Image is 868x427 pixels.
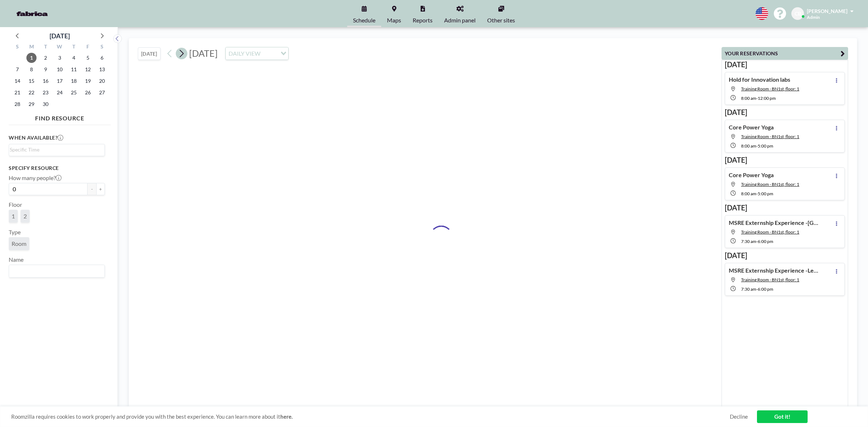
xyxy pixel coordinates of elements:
[26,64,37,74] span: Monday, September 8, 2025
[9,256,24,263] label: Name
[741,143,756,149] span: 8:00 AM
[729,219,819,226] h4: MSRE Externship Experience -[GEOGRAPHIC_DATA]
[25,43,39,52] div: M
[725,203,845,212] h3: [DATE]
[263,49,276,58] input: Search for option
[12,240,26,247] span: Room
[729,124,774,131] h4: Core Power Yoga
[26,99,37,109] span: Monday, September 29, 2025
[725,251,845,260] h3: [DATE]
[95,43,109,52] div: S
[67,43,81,52] div: T
[55,87,65,98] span: Wednesday, September 24, 2025
[39,43,53,52] div: T
[69,76,79,86] span: Thursday, September 18, 2025
[26,87,37,98] span: Monday, September 22, 2025
[12,99,22,109] span: Sunday, September 28, 2025
[41,87,51,98] span: Tuesday, September 23, 2025
[729,171,774,179] h4: Core Power Yoga
[387,17,401,23] span: Maps
[41,64,51,74] span: Tuesday, September 9, 2025
[756,191,758,196] span: -
[97,64,107,74] span: Saturday, September 13, 2025
[41,99,51,109] span: Tuesday, September 30, 2025
[413,17,433,23] span: Reports
[41,76,51,86] span: Tuesday, September 16, 2025
[741,277,799,282] span: Training Room - BN1st, floor: 1
[11,413,730,420] span: Roomzilla requires cookies to work properly and provide you with the best experience. You can lea...
[55,76,65,86] span: Wednesday, September 17, 2025
[444,17,476,23] span: Admin panel
[12,64,22,74] span: Sunday, September 7, 2025
[12,7,53,21] img: organization-logo
[741,191,756,196] span: 8:00 AM
[10,266,101,276] input: Search for option
[741,86,799,91] span: Training Room - BN1st, floor: 1
[795,10,801,17] span: CB
[81,43,95,52] div: F
[12,87,22,98] span: Sunday, September 21, 2025
[756,286,758,292] span: -
[741,182,799,187] span: Training Room - BN1st, floor: 1
[83,87,93,98] span: Friday, September 26, 2025
[41,53,51,63] span: Tuesday, September 2, 2025
[756,143,758,149] span: -
[725,108,845,117] h3: [DATE]
[725,155,845,165] h3: [DATE]
[83,64,93,74] span: Friday, September 12, 2025
[69,53,79,63] span: Thursday, September 4, 2025
[758,239,773,244] span: 6:00 PM
[26,53,37,63] span: Monday, September 1, 2025
[807,14,820,20] span: Admin
[730,413,748,420] a: Decline
[757,410,808,423] a: Got it!
[758,143,773,149] span: 5:00 PM
[88,183,96,195] button: -
[758,191,773,196] span: 5:00 PM
[55,64,65,74] span: Wednesday, September 10, 2025
[487,17,515,23] span: Other sites
[83,76,93,86] span: Friday, September 19, 2025
[756,95,758,101] span: -
[10,43,25,52] div: S
[9,144,105,155] div: Search for option
[758,95,776,101] span: 12:00 PM
[741,95,756,101] span: 8:00 AM
[741,286,756,292] span: 7:30 AM
[24,213,27,220] span: 2
[26,76,37,86] span: Monday, September 15, 2025
[741,229,799,235] span: Training Room - BN1st, floor: 1
[725,60,845,69] h3: [DATE]
[9,112,111,122] h4: FIND RESOURCE
[69,64,79,74] span: Thursday, September 11, 2025
[729,267,819,274] h4: MSRE Externship Experience -Leeds School of Business
[9,265,105,277] div: Search for option
[9,165,105,171] h3: Specify resource
[189,48,218,59] span: [DATE]
[12,76,22,86] span: Sunday, September 14, 2025
[97,76,107,86] span: Saturday, September 20, 2025
[138,47,161,60] button: [DATE]
[758,286,773,292] span: 6:00 PM
[97,87,107,98] span: Saturday, September 27, 2025
[741,239,756,244] span: 7:30 AM
[9,229,21,236] label: Type
[83,53,93,63] span: Friday, September 5, 2025
[353,17,375,23] span: Schedule
[227,49,262,58] span: DAILY VIEW
[69,87,79,98] span: Thursday, September 25, 2025
[756,239,758,244] span: -
[741,134,799,139] span: Training Room - BN1st, floor: 1
[807,8,847,14] span: [PERSON_NAME]
[226,47,288,60] div: Search for option
[97,53,107,63] span: Saturday, September 6, 2025
[12,213,15,220] span: 1
[729,76,790,83] h4: Hold for Innovation labs
[722,47,848,60] button: YOUR RESERVATIONS
[55,53,65,63] span: Wednesday, September 3, 2025
[10,146,101,154] input: Search for option
[96,183,105,195] button: +
[53,43,67,52] div: W
[9,174,61,182] label: How many people?
[280,413,293,420] a: here.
